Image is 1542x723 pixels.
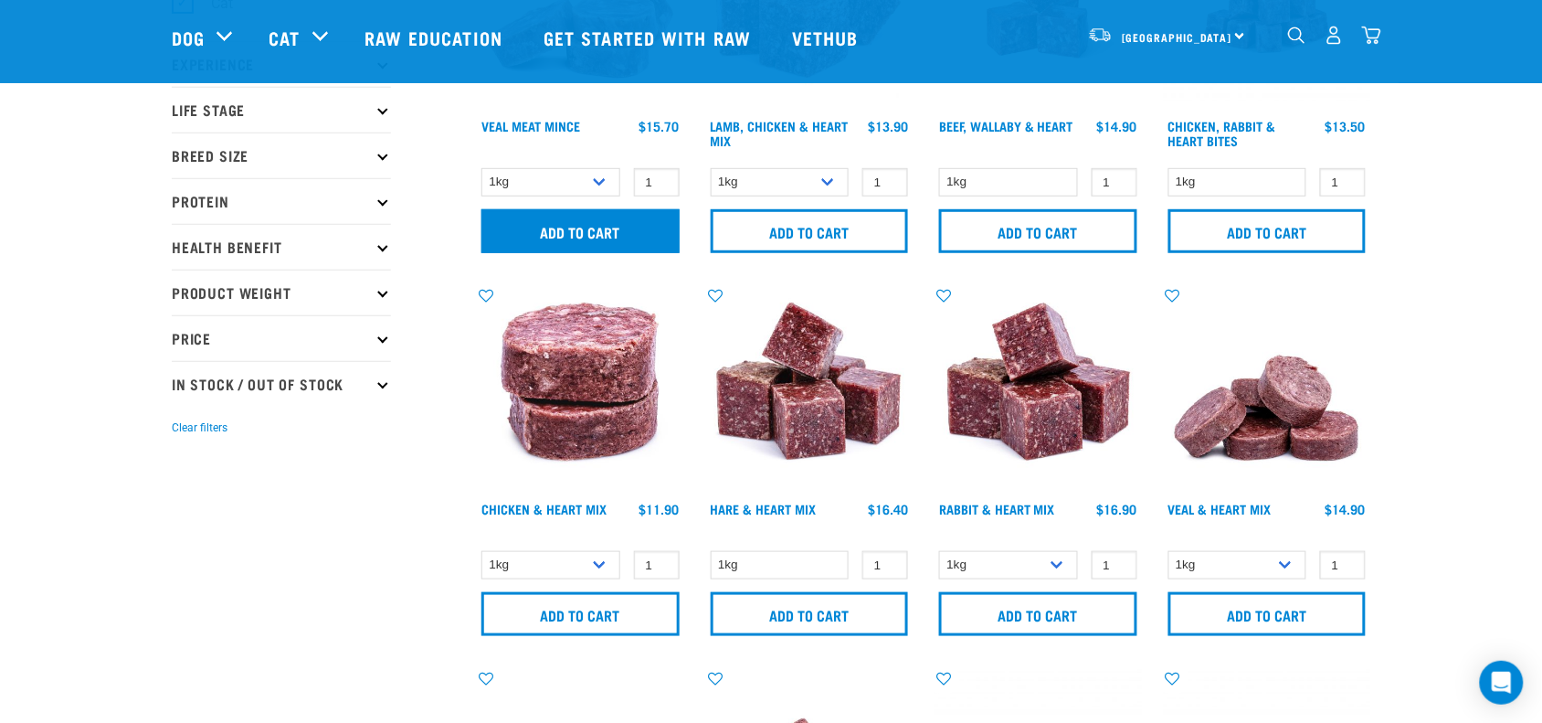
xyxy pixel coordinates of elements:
[477,286,684,494] img: Chicken and Heart Medallions
[939,209,1137,253] input: Add to cart
[774,1,882,74] a: Vethub
[711,209,909,253] input: Add to cart
[481,592,680,636] input: Add to cart
[172,270,391,315] p: Product Weight
[172,420,227,436] button: Clear filters
[172,178,391,224] p: Protein
[1362,26,1381,45] img: home-icon@2x.png
[1480,661,1524,705] div: Open Intercom Messenger
[172,87,391,133] p: Life Stage
[481,209,680,253] input: Add to cart
[1122,34,1232,40] span: [GEOGRAPHIC_DATA]
[172,315,391,361] p: Price
[639,119,680,133] div: $15.70
[1088,27,1113,43] img: van-moving.png
[1325,502,1366,516] div: $14.90
[269,24,300,51] a: Cat
[862,168,908,197] input: 1
[706,286,914,494] img: Pile Of Cubed Hare Heart For Pets
[862,551,908,579] input: 1
[346,1,525,74] a: Raw Education
[868,502,908,516] div: $16.40
[1320,168,1366,197] input: 1
[172,224,391,270] p: Health Benefit
[1164,286,1371,494] img: 1152 Veal Heart Medallions 01
[1097,502,1137,516] div: $16.90
[1168,209,1367,253] input: Add to cart
[711,592,909,636] input: Add to cart
[939,122,1073,129] a: Beef, Wallaby & Heart
[1325,119,1366,133] div: $13.50
[481,122,580,129] a: Veal Meat Mince
[1092,551,1137,579] input: 1
[1168,592,1367,636] input: Add to cart
[172,133,391,178] p: Breed Size
[634,551,680,579] input: 1
[525,1,774,74] a: Get started with Raw
[1168,505,1272,512] a: Veal & Heart Mix
[1288,27,1305,44] img: home-icon-1@2x.png
[172,24,205,51] a: Dog
[711,122,849,144] a: Lamb, Chicken & Heart Mix
[481,505,607,512] a: Chicken & Heart Mix
[1320,551,1366,579] input: 1
[172,361,391,407] p: In Stock / Out Of Stock
[1092,168,1137,197] input: 1
[634,168,680,197] input: 1
[639,502,680,516] div: $11.90
[711,505,817,512] a: Hare & Heart Mix
[1325,26,1344,45] img: user.png
[1168,122,1276,144] a: Chicken, Rabbit & Heart Bites
[939,592,1137,636] input: Add to cart
[939,505,1055,512] a: Rabbit & Heart Mix
[868,119,908,133] div: $13.90
[935,286,1142,494] img: 1087 Rabbit Heart Cubes 01
[1097,119,1137,133] div: $14.90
